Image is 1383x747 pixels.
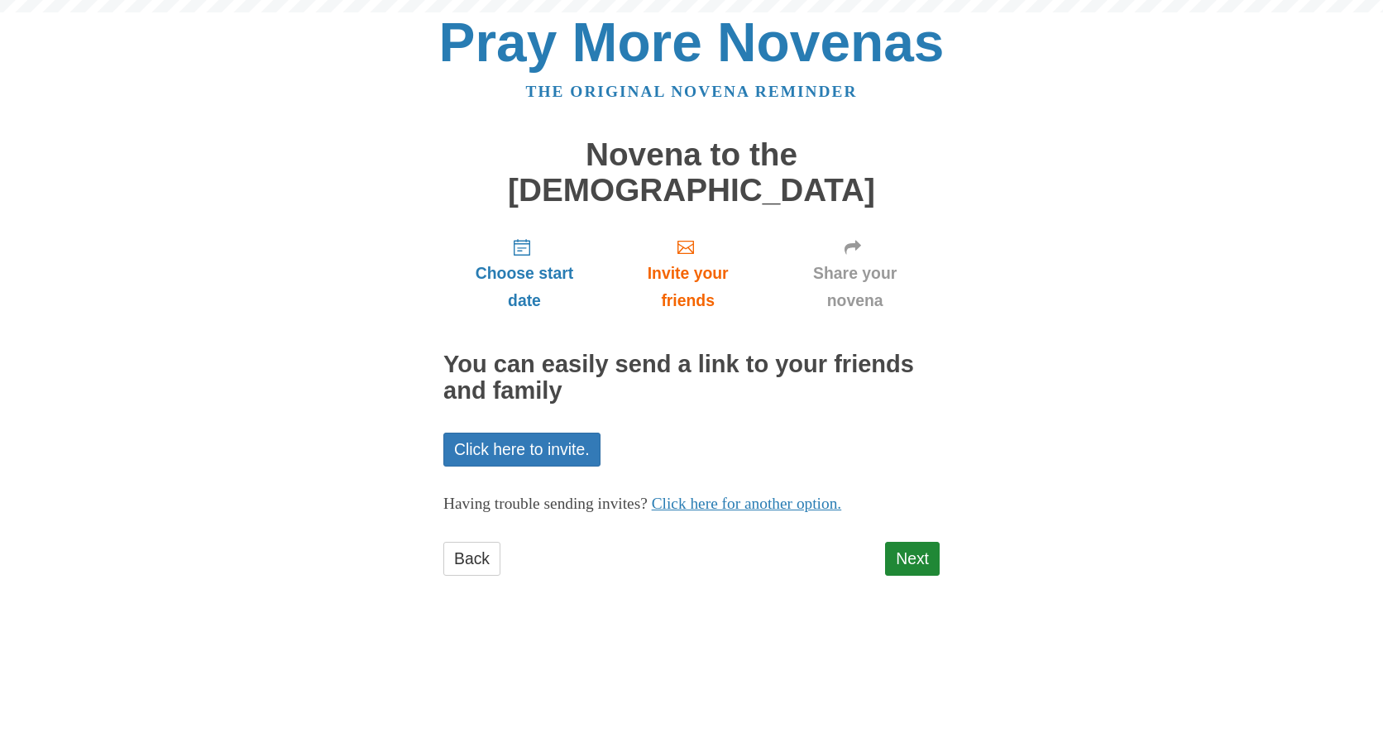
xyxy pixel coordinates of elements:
h1: Novena to the [DEMOGRAPHIC_DATA] [443,137,940,208]
a: Invite your friends [605,224,770,323]
a: Click here for another option. [652,495,842,512]
a: Click here to invite. [443,433,601,467]
span: Having trouble sending invites? [443,495,648,512]
a: Back [443,542,500,576]
a: The original novena reminder [526,83,858,100]
a: Pray More Novenas [439,12,945,73]
a: Next [885,542,940,576]
span: Share your novena [787,260,923,314]
a: Share your novena [770,224,940,323]
span: Invite your friends [622,260,754,314]
a: Choose start date [443,224,605,323]
span: Choose start date [460,260,589,314]
h2: You can easily send a link to your friends and family [443,352,940,405]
